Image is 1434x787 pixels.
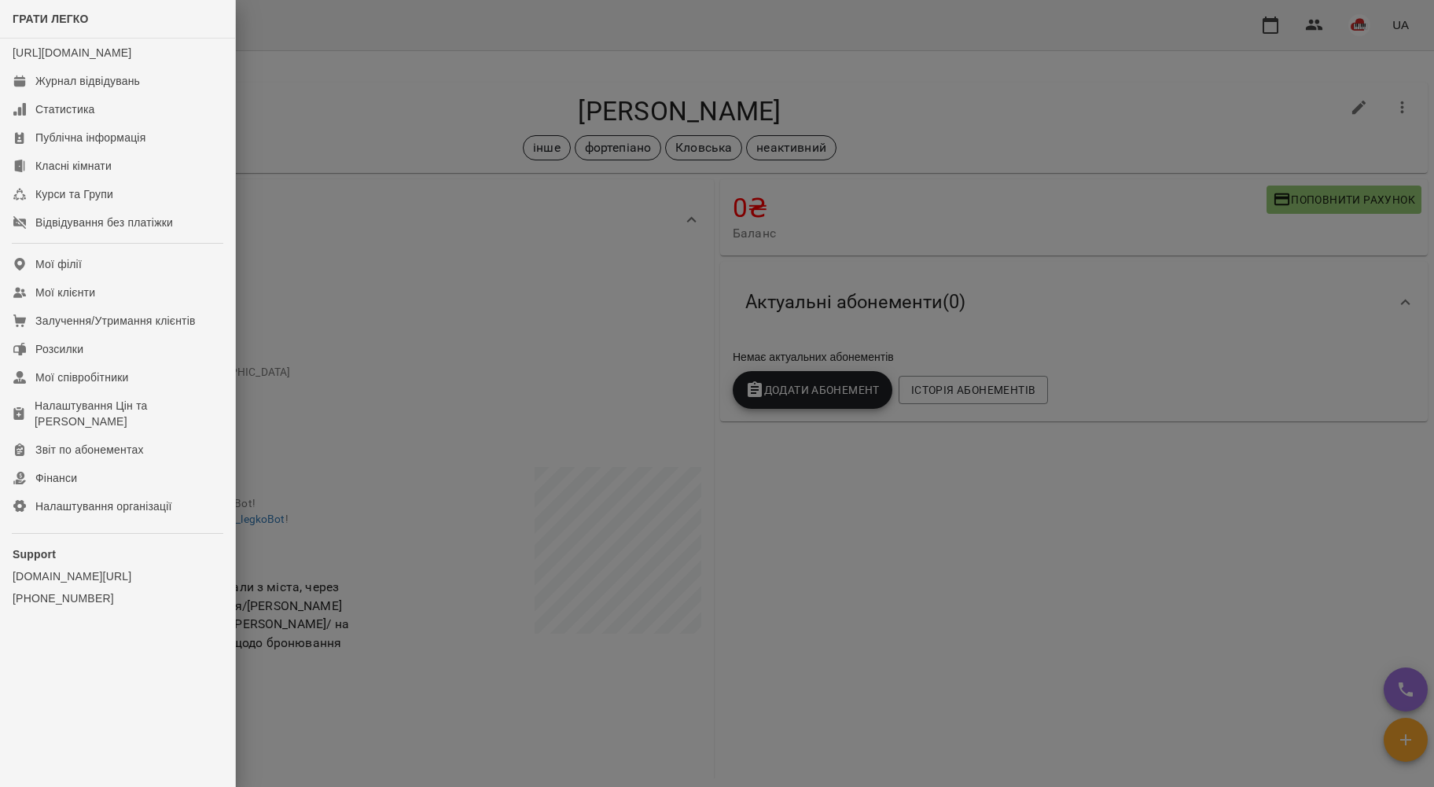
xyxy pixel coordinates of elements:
div: Відвідування без платіжки [35,215,173,230]
div: Залучення/Утримання клієнтів [35,313,196,329]
div: Налаштування Цін та [PERSON_NAME] [35,398,222,429]
div: Фінанси [35,470,77,486]
div: Налаштування організації [35,498,172,514]
div: Публічна інформація [35,130,145,145]
div: Розсилки [35,341,83,357]
div: Журнал відвідувань [35,73,140,89]
span: ГРАТИ ЛЕГКО [13,13,89,25]
a: [URL][DOMAIN_NAME] [13,46,131,59]
a: [DOMAIN_NAME][URL] [13,568,222,584]
div: Курси та Групи [35,186,113,202]
div: Статистика [35,101,95,117]
div: Мої філії [35,256,82,272]
div: Звіт по абонементах [35,442,144,458]
div: Мої клієнти [35,285,95,300]
div: Класні кімнати [35,158,112,174]
a: [PHONE_NUMBER] [13,590,222,606]
div: Мої співробітники [35,370,129,385]
p: Support [13,546,222,562]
